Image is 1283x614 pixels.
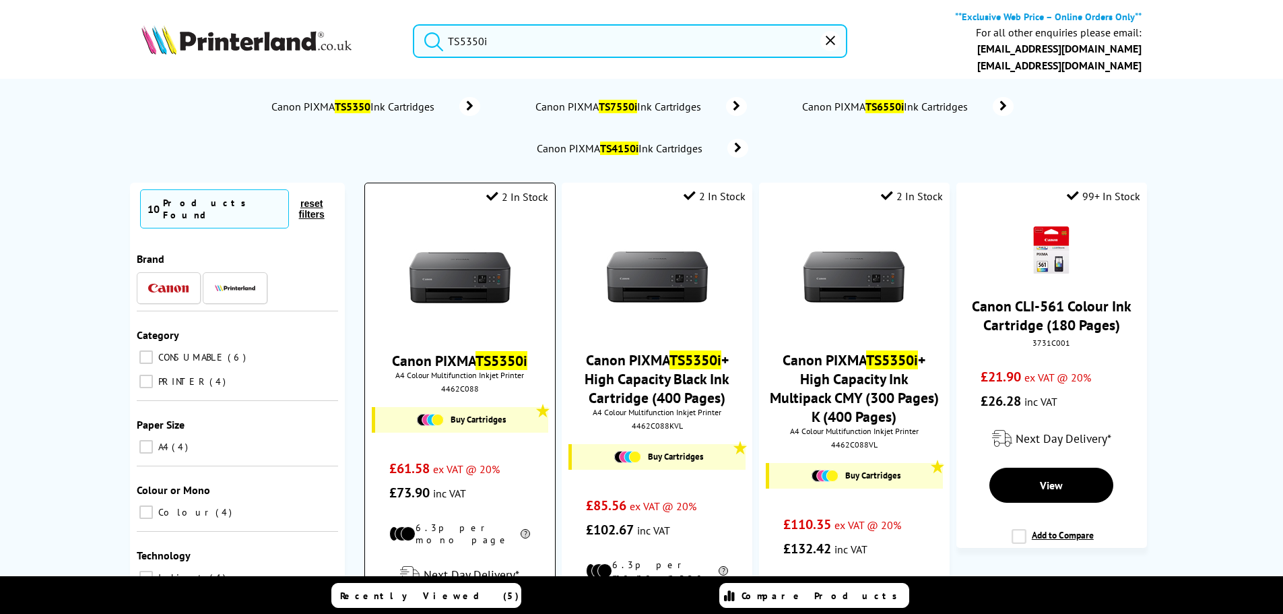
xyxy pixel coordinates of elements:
[845,470,900,481] span: Buy Cartridges
[766,426,943,436] span: A4 Colour Multifunction Inkjet Printer
[586,521,634,539] span: £102.67
[586,559,728,583] li: 6.3p per mono page
[812,470,838,482] img: Cartridges
[389,460,430,477] span: £61.58
[137,549,191,562] span: Technology
[1067,189,1140,203] div: 99+ In Stock
[335,100,370,113] mark: TS5350
[270,100,440,113] span: Canon PIXMA Ink Cartridges
[742,590,904,602] span: Compare Products
[209,375,229,388] span: 4
[637,524,670,537] span: inc VAT
[535,142,708,155] span: Canon PIXMA Ink Cartridges
[719,583,909,608] a: Compare Products
[535,139,748,158] a: Canon PIXMATS4150iInk Cartridges
[137,418,185,431] span: Paper Size
[963,420,1140,458] div: modal_delivery
[216,506,235,518] span: 4
[607,226,708,328] img: Canon-PIXMA-TS5350-front2-small.jpg
[155,375,208,388] span: PRINTER
[409,227,511,328] img: Canon-PIXMA-TS5350-front2-small.jpg
[834,543,867,556] span: inc VAT
[451,414,506,425] span: Buy Cartridges
[614,451,641,463] img: Cartridges
[801,100,973,113] span: Canon PIXMA Ink Cartridges
[534,97,747,116] a: Canon PIXMATS7550iInk Cartridges
[392,351,527,370] a: Canon PIXMATS5350i
[137,252,164,266] span: Brand
[289,197,335,220] button: reset filters
[684,189,746,203] div: 2 In Stock
[424,567,519,582] span: Next Day Delivery*
[475,351,527,370] mark: TS5350i
[881,189,943,203] div: 2 In Stock
[1024,371,1091,384] span: ex VAT @ 20%
[172,441,191,453] span: 4
[413,24,847,58] input: Search product or brand
[579,451,739,463] a: Buy Cartridges
[382,414,541,426] a: Buy Cartridges
[865,100,904,113] mark: TS6550i
[375,383,544,394] div: 4462C088
[139,350,153,364] input: CONSUMABLE 6
[586,497,626,514] span: £85.56
[209,572,229,584] span: 4
[433,487,466,500] span: inc VAT
[433,462,500,476] span: ex VAT @ 20%
[801,97,1014,116] a: Canon PIXMATS6550iInk Cartridges
[977,42,1142,55] a: [EMAIL_ADDRESS][DOMAIN_NAME]
[955,10,1142,23] b: **Exclusive Web Price – Online Orders Only**
[141,25,397,57] a: Printerland Logo
[141,25,352,55] img: Printerland Logo
[139,505,153,519] input: Colour 4
[866,350,918,369] mark: TS5350i
[599,100,637,113] mark: TS7550i
[600,142,638,155] mark: TS4150i
[163,197,282,221] div: Products Found
[389,522,530,546] li: 6.3p per mono page
[139,571,153,584] input: Inkjet 4
[769,439,940,450] div: 4462C088VL
[783,516,831,533] span: £110.35
[137,328,179,342] span: Category
[1028,226,1075,274] img: Canon-3731C001-Small.gif
[372,556,548,594] div: modal_delivery
[331,583,521,608] a: Recently Viewed (5)
[155,572,208,584] span: Inkjet
[976,26,1142,39] div: For all other enquiries please email:
[648,451,703,462] span: Buy Cartridges
[139,375,153,388] input: PRINTER 4
[568,407,746,417] span: A4 Colour Multifunction Inkjet Printer
[803,226,904,328] img: Canon-PIXMA-TS5350-front2-small.jpg
[972,297,1131,334] a: Canon CLI-561 Colour Ink Cartridge (180 Pages)
[417,414,444,426] img: Cartridges
[155,351,226,363] span: CONSUMABLE
[228,351,249,363] span: 6
[389,484,430,501] span: £73.90
[139,440,153,454] input: A4 4
[1040,479,1063,492] span: View
[137,483,210,497] span: Colour or Mono
[1012,529,1094,555] label: Add to Compare
[834,518,901,532] span: ex VAT @ 20%
[977,59,1142,72] a: [EMAIL_ADDRESS][DOMAIN_NAME]
[155,441,170,453] span: A4
[770,350,939,426] a: Canon PIXMATS5350i+ High Capacity Ink Multipack CMY (300 Pages) K (400 Pages)
[1024,395,1057,408] span: inc VAT
[585,350,729,407] a: Canon PIXMATS5350i+ High Capacity Black Ink Cartridge (400 Pages)
[215,284,255,291] img: Printerland
[630,499,696,513] span: ex VAT @ 20%
[783,540,831,557] span: £132.42
[147,202,160,216] span: 10
[148,284,189,293] img: Canon
[340,590,519,602] span: Recently Viewed (5)
[572,421,742,431] div: 4462C088KVL
[486,190,548,204] div: 2 In Stock
[155,506,214,518] span: Colour
[981,392,1021,410] span: £26.28
[981,368,1021,386] span: £21.90
[534,100,706,113] span: Canon PIXMA Ink Cartridges
[270,97,480,116] a: Canon PIXMATS5350Ink Cartridges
